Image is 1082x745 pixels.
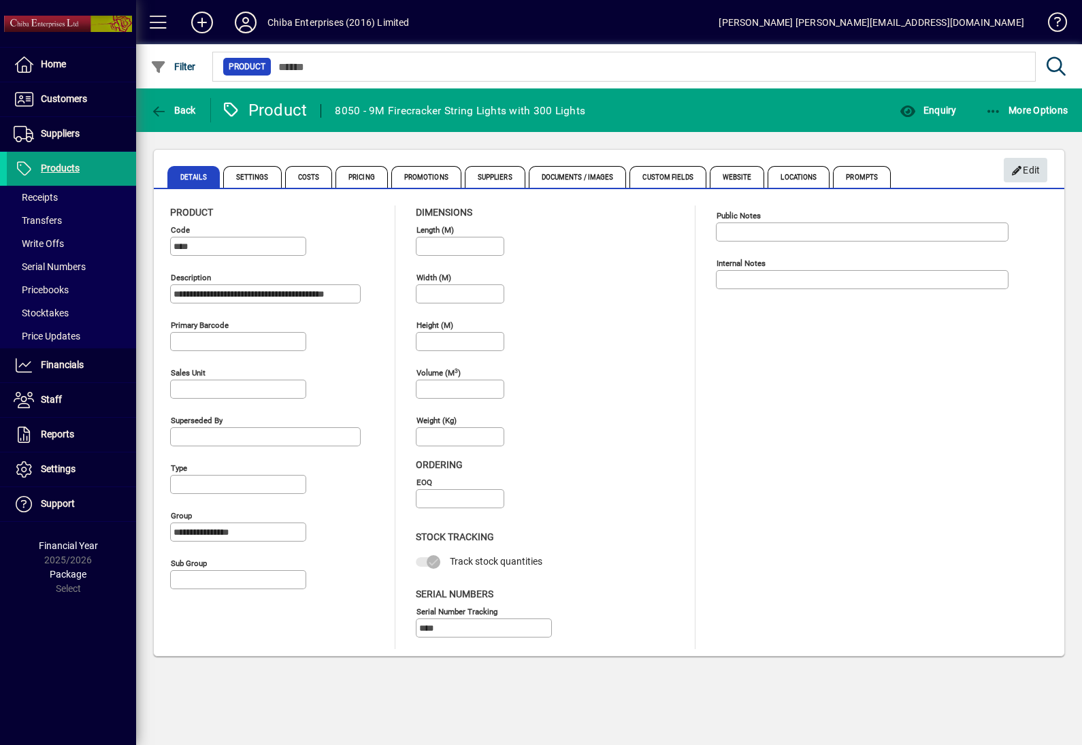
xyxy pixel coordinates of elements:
[7,255,136,278] a: Serial Numbers
[171,273,211,282] mat-label: Description
[416,273,451,282] mat-label: Width (m)
[1038,3,1065,47] a: Knowledge Base
[7,301,136,325] a: Stocktakes
[982,98,1072,122] button: More Options
[147,54,199,79] button: Filter
[416,207,472,218] span: Dimensions
[7,232,136,255] a: Write Offs
[223,166,282,188] span: Settings
[416,320,453,330] mat-label: Height (m)
[7,48,136,82] a: Home
[41,394,62,405] span: Staff
[7,82,136,116] a: Customers
[335,100,585,122] div: 8050 - 9M Firecracker String Lights with 300 Lights
[7,452,136,486] a: Settings
[171,416,223,425] mat-label: Superseded by
[171,368,206,378] mat-label: Sales unit
[529,166,627,188] span: Documents / Images
[7,383,136,417] a: Staff
[416,416,457,425] mat-label: Weight (Kg)
[267,12,410,33] div: Chiba Enterprises (2016) Limited
[719,12,1024,33] div: [PERSON_NAME] [PERSON_NAME][EMAIL_ADDRESS][DOMAIN_NAME]
[416,225,454,235] mat-label: Length (m)
[896,98,960,122] button: Enquiry
[391,166,461,188] span: Promotions
[224,10,267,35] button: Profile
[710,166,765,188] span: Website
[180,10,224,35] button: Add
[416,531,494,542] span: Stock Tracking
[14,261,86,272] span: Serial Numbers
[416,606,497,616] mat-label: Serial Number tracking
[450,556,542,567] span: Track stock quantities
[167,166,220,188] span: Details
[41,59,66,69] span: Home
[39,540,98,551] span: Financial Year
[147,98,199,122] button: Back
[335,166,388,188] span: Pricing
[171,225,190,235] mat-label: Code
[221,99,308,121] div: Product
[900,105,956,116] span: Enquiry
[465,166,525,188] span: Suppliers
[7,487,136,521] a: Support
[7,348,136,382] a: Financials
[985,105,1068,116] span: More Options
[41,429,74,440] span: Reports
[455,367,458,374] sup: 3
[416,478,432,487] mat-label: EOQ
[416,368,461,378] mat-label: Volume (m )
[14,331,80,342] span: Price Updates
[41,359,84,370] span: Financials
[150,105,196,116] span: Back
[171,559,207,568] mat-label: Sub group
[14,215,62,226] span: Transfers
[768,166,830,188] span: Locations
[629,166,706,188] span: Custom Fields
[7,209,136,232] a: Transfers
[14,238,64,249] span: Write Offs
[717,211,761,220] mat-label: Public Notes
[170,207,213,218] span: Product
[14,308,69,318] span: Stocktakes
[41,128,80,139] span: Suppliers
[1004,158,1047,182] button: Edit
[41,498,75,509] span: Support
[150,61,196,72] span: Filter
[717,259,766,268] mat-label: Internal Notes
[7,117,136,151] a: Suppliers
[41,163,80,173] span: Products
[136,98,211,122] app-page-header-button: Back
[14,192,58,203] span: Receipts
[41,93,87,104] span: Customers
[7,186,136,209] a: Receipts
[833,166,891,188] span: Prompts
[171,320,229,330] mat-label: Primary barcode
[7,278,136,301] a: Pricebooks
[416,459,463,470] span: Ordering
[14,284,69,295] span: Pricebooks
[229,60,265,73] span: Product
[416,589,493,599] span: Serial Numbers
[171,511,192,520] mat-label: Group
[1011,159,1040,182] span: Edit
[7,418,136,452] a: Reports
[285,166,333,188] span: Costs
[171,463,187,473] mat-label: Type
[41,463,76,474] span: Settings
[50,569,86,580] span: Package
[7,325,136,348] a: Price Updates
